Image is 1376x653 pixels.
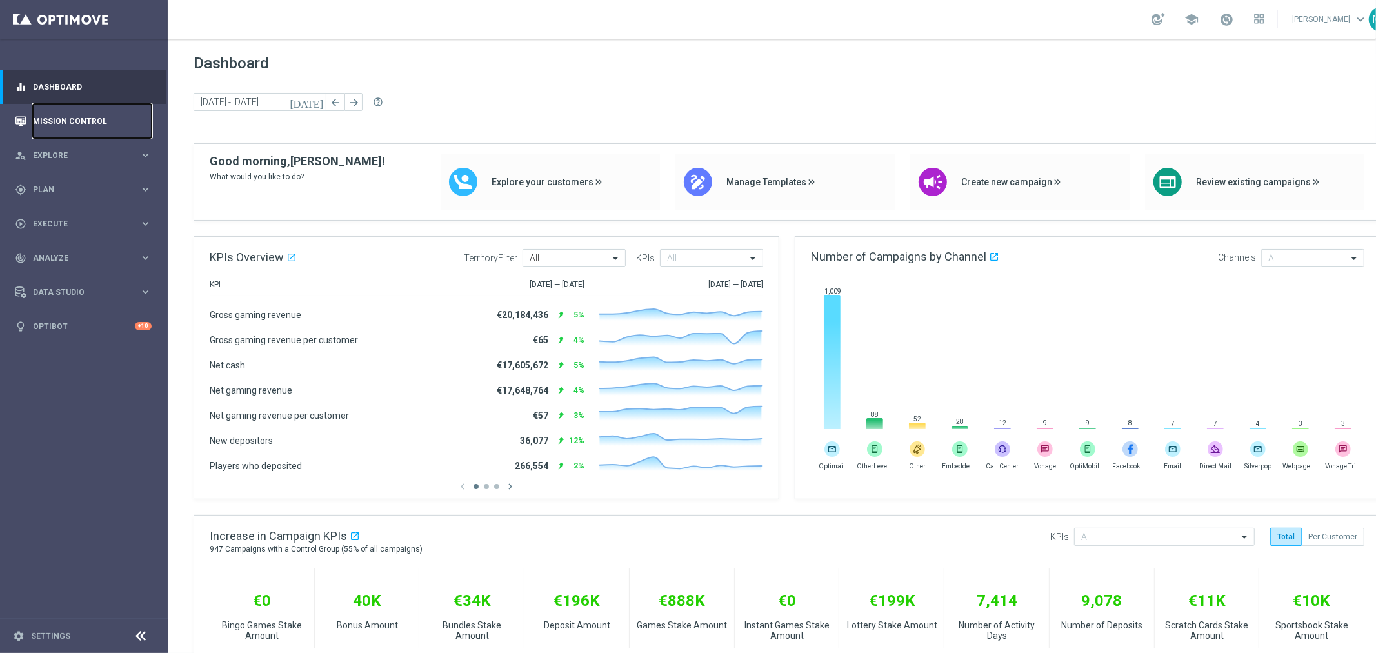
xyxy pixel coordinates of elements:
span: Plan [33,186,139,194]
a: Settings [31,632,70,640]
button: Mission Control [14,116,152,126]
span: Execute [33,220,139,228]
i: gps_fixed [15,184,26,196]
button: track_changes Analyze keyboard_arrow_right [14,253,152,263]
i: keyboard_arrow_right [139,183,152,196]
div: Plan [15,184,139,196]
div: Mission Control [15,104,152,138]
i: keyboard_arrow_right [139,286,152,298]
i: lightbulb [15,321,26,332]
span: Analyze [33,254,139,262]
i: play_circle_outline [15,218,26,230]
button: equalizer Dashboard [14,82,152,92]
div: Analyze [15,252,139,264]
div: Execute [15,218,139,230]
i: person_search [15,150,26,161]
div: Dashboard [15,70,152,104]
i: equalizer [15,81,26,93]
i: keyboard_arrow_right [139,149,152,161]
a: [PERSON_NAME]keyboard_arrow_down [1291,10,1369,29]
button: lightbulb Optibot +10 [14,321,152,332]
div: Explore [15,150,139,161]
span: Data Studio [33,288,139,296]
a: Mission Control [33,104,152,138]
a: Optibot [33,309,135,343]
div: +10 [135,322,152,330]
a: Dashboard [33,70,152,104]
button: person_search Explore keyboard_arrow_right [14,150,152,161]
i: keyboard_arrow_right [139,252,152,264]
div: Data Studio [15,286,139,298]
i: keyboard_arrow_right [139,217,152,230]
i: track_changes [15,252,26,264]
span: Explore [33,152,139,159]
i: settings [13,630,25,642]
div: Optibot [15,309,152,343]
button: Data Studio keyboard_arrow_right [14,287,152,297]
span: keyboard_arrow_down [1353,12,1368,26]
span: school [1184,12,1199,26]
button: play_circle_outline Execute keyboard_arrow_right [14,219,152,229]
button: gps_fixed Plan keyboard_arrow_right [14,185,152,195]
